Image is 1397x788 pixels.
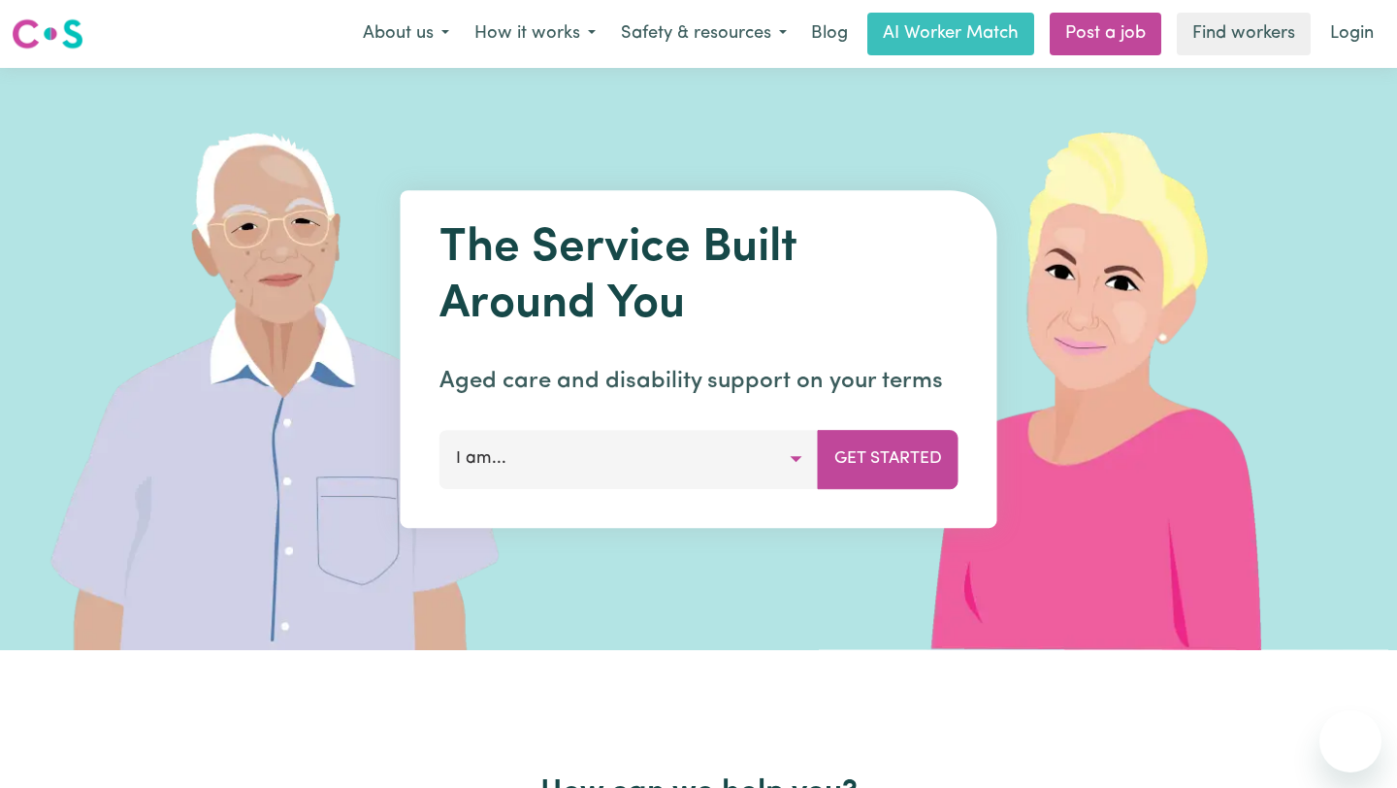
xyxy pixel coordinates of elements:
h1: The Service Built Around You [439,221,958,333]
a: AI Worker Match [867,13,1034,55]
a: Post a job [1050,13,1161,55]
button: About us [350,14,462,54]
p: Aged care and disability support on your terms [439,364,958,399]
button: Get Started [818,430,958,488]
a: Blog [799,13,860,55]
a: Find workers [1177,13,1311,55]
img: Careseekers logo [12,16,83,51]
button: Safety & resources [608,14,799,54]
button: How it works [462,14,608,54]
a: Careseekers logo [12,12,83,56]
iframe: Button to launch messaging window [1319,710,1381,772]
button: I am... [439,430,819,488]
a: Login [1318,13,1385,55]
